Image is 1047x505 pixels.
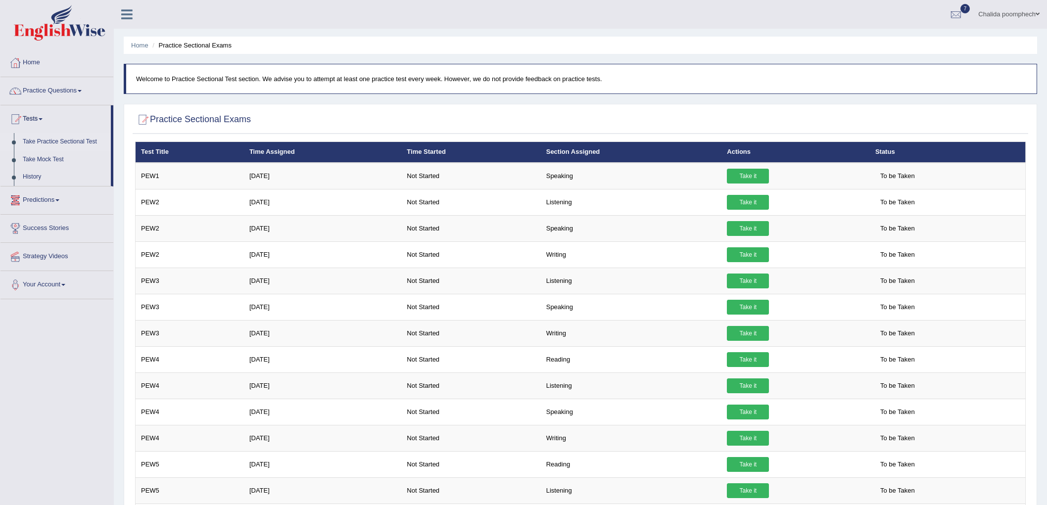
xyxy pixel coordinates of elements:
td: [DATE] [244,451,401,477]
a: Take it [727,326,769,341]
td: PEW4 [136,425,244,451]
td: Reading [541,451,722,477]
td: Not Started [401,320,540,346]
td: [DATE] [244,425,401,451]
td: [DATE] [244,163,401,189]
a: Tests [0,105,111,130]
td: Not Started [401,372,540,399]
th: Status [870,142,1026,163]
span: To be Taken [875,169,920,184]
td: [DATE] [244,189,401,215]
a: Predictions [0,186,113,211]
a: Take it [727,405,769,419]
a: Take it [727,378,769,393]
h2: Practice Sectional Exams [135,112,251,127]
td: PEW4 [136,346,244,372]
td: PEW1 [136,163,244,189]
a: Home [0,49,113,74]
td: Listening [541,268,722,294]
td: Listening [541,477,722,504]
span: To be Taken [875,221,920,236]
span: To be Taken [875,300,920,315]
p: Welcome to Practice Sectional Test section. We advise you to attempt at least one practice test e... [136,74,1027,84]
td: Speaking [541,163,722,189]
a: History [18,168,111,186]
a: Take it [727,247,769,262]
span: To be Taken [875,195,920,210]
td: Not Started [401,425,540,451]
span: To be Taken [875,378,920,393]
a: Take Mock Test [18,151,111,169]
td: PEW5 [136,477,244,504]
a: Take it [727,195,769,210]
td: PEW2 [136,241,244,268]
td: Reading [541,346,722,372]
td: Not Started [401,346,540,372]
td: Not Started [401,399,540,425]
a: Success Stories [0,215,113,239]
td: PEW3 [136,294,244,320]
td: [DATE] [244,346,401,372]
a: Take it [727,169,769,184]
td: PEW2 [136,189,244,215]
td: Not Started [401,163,540,189]
td: Writing [541,241,722,268]
td: Not Started [401,477,540,504]
span: To be Taken [875,274,920,288]
td: Speaking [541,215,722,241]
td: Not Started [401,215,540,241]
td: [DATE] [244,268,401,294]
td: [DATE] [244,477,401,504]
td: [DATE] [244,320,401,346]
span: To be Taken [875,457,920,472]
td: Not Started [401,294,540,320]
span: To be Taken [875,405,920,419]
td: PEW3 [136,320,244,346]
a: Practice Questions [0,77,113,102]
td: Writing [541,320,722,346]
td: [DATE] [244,294,401,320]
td: Speaking [541,294,722,320]
a: Home [131,42,148,49]
td: [DATE] [244,399,401,425]
span: To be Taken [875,431,920,446]
th: Time Started [401,142,540,163]
td: PEW3 [136,268,244,294]
a: Take Practice Sectional Test [18,133,111,151]
span: 7 [960,4,970,13]
td: Listening [541,189,722,215]
a: Take it [727,431,769,446]
td: Not Started [401,268,540,294]
td: [DATE] [244,372,401,399]
td: PEW5 [136,451,244,477]
th: Section Assigned [541,142,722,163]
span: To be Taken [875,247,920,262]
th: Actions [721,142,870,163]
a: Take it [727,221,769,236]
td: Not Started [401,451,540,477]
a: Take it [727,352,769,367]
a: Your Account [0,271,113,296]
th: Time Assigned [244,142,401,163]
a: Take it [727,483,769,498]
li: Practice Sectional Exams [150,41,232,50]
span: To be Taken [875,483,920,498]
td: PEW2 [136,215,244,241]
a: Take it [727,300,769,315]
span: To be Taken [875,352,920,367]
a: Take it [727,274,769,288]
td: PEW4 [136,399,244,425]
td: [DATE] [244,215,401,241]
td: Speaking [541,399,722,425]
td: Listening [541,372,722,399]
td: Not Started [401,241,540,268]
td: [DATE] [244,241,401,268]
td: PEW4 [136,372,244,399]
a: Strategy Videos [0,243,113,268]
th: Test Title [136,142,244,163]
td: Writing [541,425,722,451]
span: To be Taken [875,326,920,341]
td: Not Started [401,189,540,215]
a: Take it [727,457,769,472]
